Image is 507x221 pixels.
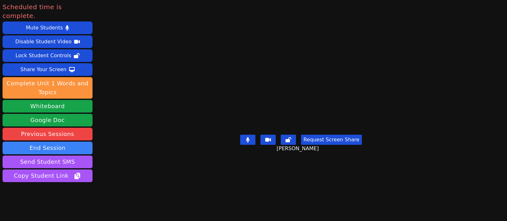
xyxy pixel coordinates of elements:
[277,145,320,152] span: [PERSON_NAME]
[3,35,93,48] button: Disable Student Video
[3,3,93,20] span: Scheduled time is complete.
[20,64,67,75] div: Share Your Screen
[3,100,93,113] button: Whiteboard
[26,23,63,33] div: Mute Students
[15,37,71,47] div: Disable Student Video
[3,142,93,154] button: End Session
[3,128,93,140] a: Previous Sessions
[3,21,93,34] button: Mute Students
[3,169,93,182] button: Copy Student Link
[14,171,81,180] span: Copy Student Link
[301,135,362,145] button: Request Screen Share
[3,156,93,168] button: Send Student SMS
[3,77,93,99] button: Complete Unit 1 Words and Topics
[3,49,93,62] button: Lock Student Controls
[3,63,93,76] button: Share Your Screen
[16,51,71,61] div: Lock Student Controls
[3,114,93,126] a: Google Doc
